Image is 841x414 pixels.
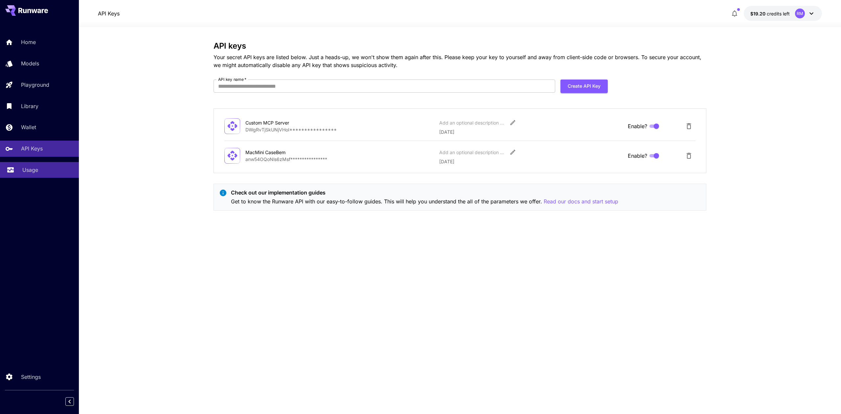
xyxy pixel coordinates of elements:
p: Your secret API keys are listed below. Just a heads-up, we won't show them again after this. Plea... [214,53,706,69]
button: $19.1974RM [744,6,822,21]
p: Usage [22,166,38,174]
p: Home [21,38,36,46]
button: Delete API Key [682,149,695,162]
div: Add an optional description or comment [439,119,505,126]
div: Custom MCP Server [245,119,311,126]
span: credits left [767,11,790,16]
p: Playground [21,81,49,89]
p: Models [21,59,39,67]
div: RM [795,9,805,18]
button: Create API Key [560,80,608,93]
button: Read our docs and start setup [544,197,618,206]
a: API Keys [98,10,120,17]
div: Collapse sidebar [70,396,79,407]
div: Add an optional description or comment [439,149,505,156]
iframe: Chat Widget [808,382,841,414]
p: [DATE] [439,158,623,165]
p: API Keys [21,145,43,152]
button: Collapse sidebar [65,397,74,406]
span: Enable? [628,122,647,130]
p: [DATE] [439,128,623,135]
div: $19.1974 [750,10,790,17]
button: Delete API Key [682,120,695,133]
nav: breadcrumb [98,10,120,17]
button: Edit [507,146,519,158]
label: API key name [218,77,246,82]
p: Wallet [21,123,36,131]
p: Get to know the Runware API with our easy-to-follow guides. This will help you understand the all... [231,197,618,206]
span: Enable? [628,152,647,160]
div: Widget de chat [808,382,841,414]
h3: API keys [214,41,706,51]
button: Edit [507,117,519,128]
span: $19.20 [750,11,767,16]
p: Library [21,102,38,110]
p: Settings [21,373,41,381]
div: MacMini CaseBem [245,149,311,156]
p: Check out our implementation guides [231,189,618,196]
